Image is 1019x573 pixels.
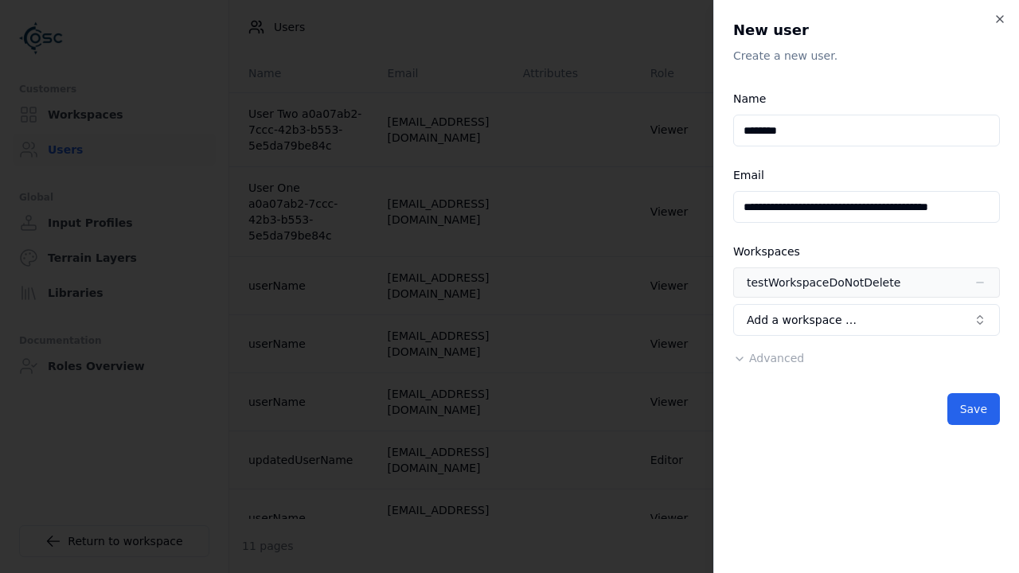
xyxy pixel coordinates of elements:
[733,48,1000,64] p: Create a new user.
[947,393,1000,425] button: Save
[747,312,857,328] span: Add a workspace …
[733,19,1000,41] h2: New user
[733,245,800,258] label: Workspaces
[747,275,900,290] div: testWorkspaceDoNotDelete
[733,92,766,105] label: Name
[733,350,804,366] button: Advanced
[749,352,804,364] span: Advanced
[733,169,764,181] label: Email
